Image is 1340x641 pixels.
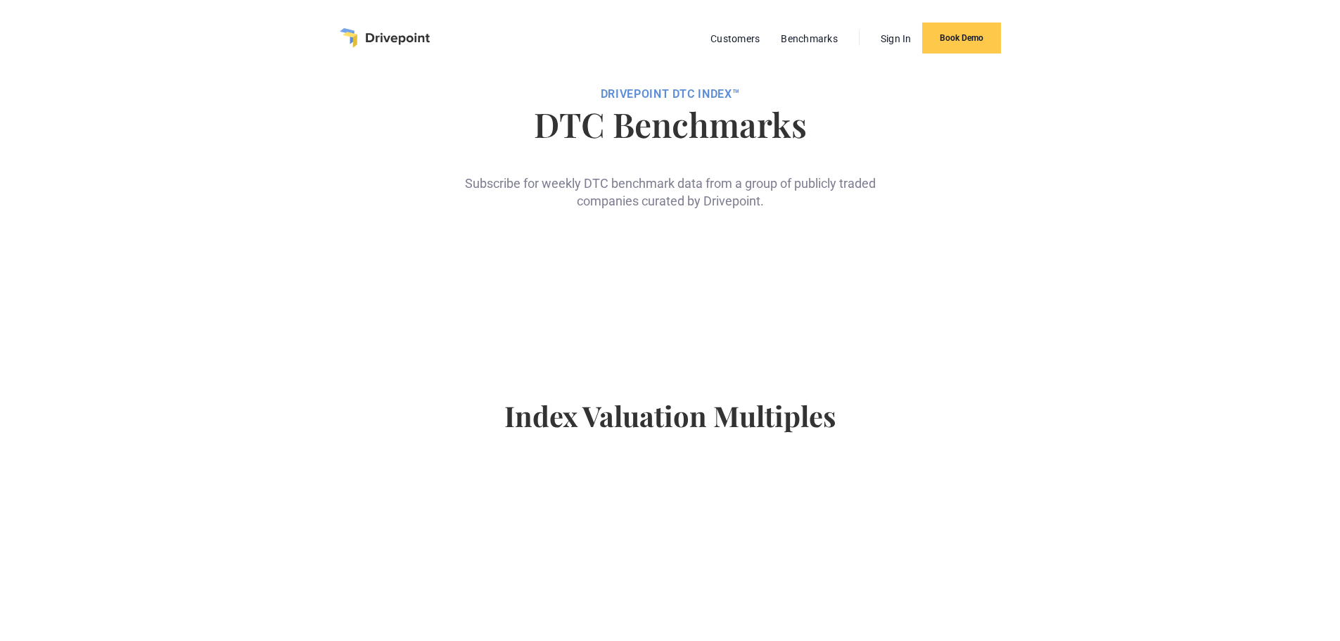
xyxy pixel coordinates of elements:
a: Benchmarks [774,30,845,48]
iframe: Form 0 [481,232,859,343]
a: Sign In [874,30,919,48]
h1: DTC Benchmarks [285,107,1055,141]
h4: Index Valuation Multiples [285,399,1055,455]
a: Customers [703,30,767,48]
a: home [340,28,430,48]
a: Book Demo [922,23,1001,53]
div: DRIVEPOiNT DTC Index™ [285,87,1055,101]
div: Subscribe for weekly DTC benchmark data from a group of publicly traded companies curated by Driv... [459,152,881,210]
